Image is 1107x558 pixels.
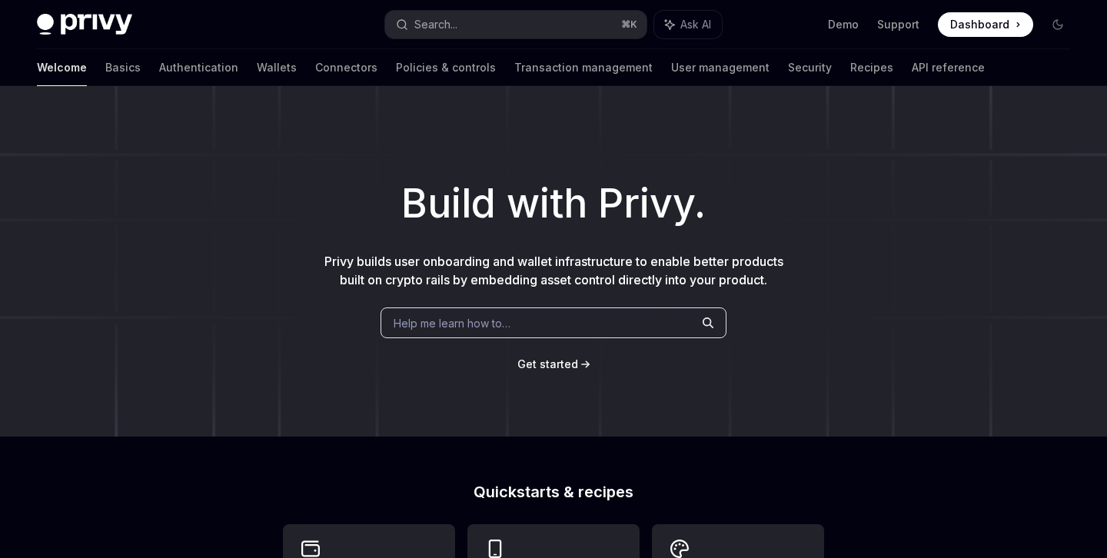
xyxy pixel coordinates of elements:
h2: Quickstarts & recipes [283,484,824,500]
span: Ask AI [680,17,711,32]
a: Policies & controls [396,49,496,86]
a: Dashboard [938,12,1033,37]
a: Connectors [315,49,377,86]
a: User management [671,49,770,86]
a: Authentication [159,49,238,86]
a: Demo [828,17,859,32]
a: Transaction management [514,49,653,86]
div: Search... [414,15,457,34]
h1: Build with Privy. [25,174,1082,234]
button: Search...⌘K [385,11,646,38]
img: dark logo [37,14,132,35]
a: Security [788,49,832,86]
a: Support [877,17,919,32]
span: ⌘ K [621,18,637,31]
a: Welcome [37,49,87,86]
span: Get started [517,357,578,370]
button: Toggle dark mode [1045,12,1070,37]
span: Privy builds user onboarding and wallet infrastructure to enable better products built on crypto ... [324,254,783,287]
a: Recipes [850,49,893,86]
span: Dashboard [950,17,1009,32]
a: API reference [912,49,985,86]
a: Get started [517,357,578,372]
span: Help me learn how to… [394,315,510,331]
a: Wallets [257,49,297,86]
a: Basics [105,49,141,86]
button: Ask AI [654,11,722,38]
